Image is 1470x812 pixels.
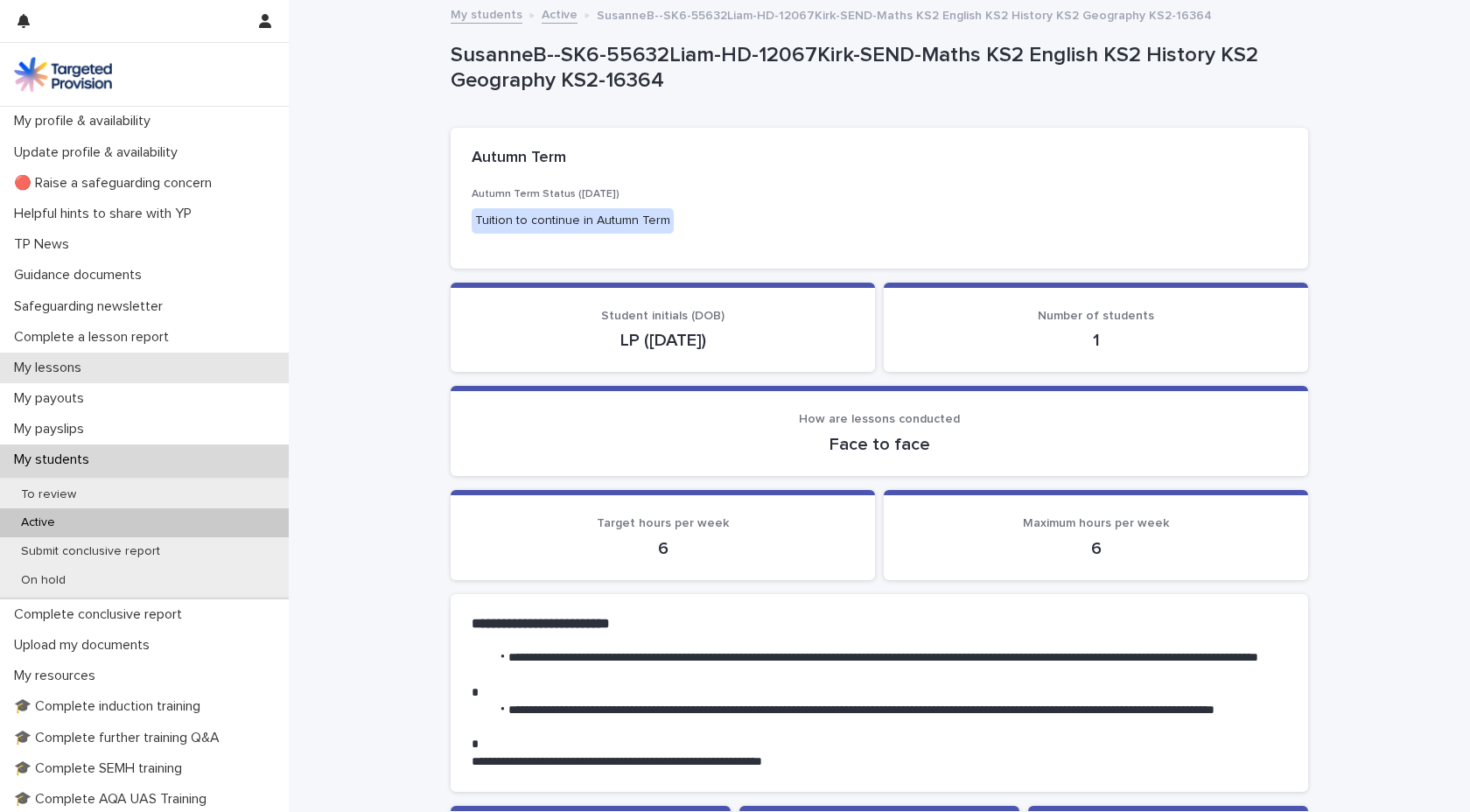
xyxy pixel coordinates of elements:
p: My resources [7,668,109,684]
p: Helpful hints to share with YP [7,206,206,222]
p: Upload my documents [7,637,164,654]
p: 1 [905,330,1287,351]
span: Target hours per week [597,517,729,529]
span: How are lessons conducted [799,413,960,425]
p: Face to face [472,434,1287,455]
p: 🎓 Complete AQA UAS Training [7,791,220,808]
p: My payouts [7,390,98,407]
p: 🎓 Complete SEMH training [7,760,196,777]
p: 6 [905,538,1287,559]
div: Tuition to continue in Autumn Term [472,208,674,234]
span: Student initials (DOB) [601,310,724,322]
p: My profile & availability [7,113,164,129]
a: My students [451,3,522,24]
p: SusanneB--SK6-55632Liam-HD-12067Kirk-SEND-Maths KS2 English KS2 History KS2 Geography KS2-16364 [451,43,1301,94]
p: LP ([DATE]) [472,330,854,351]
p: TP News [7,236,83,253]
p: Complete conclusive report [7,606,196,623]
p: Active [7,515,69,530]
p: My students [7,451,103,468]
h2: Autumn Term [472,149,566,168]
p: My payslips [7,421,98,437]
p: SusanneB--SK6-55632Liam-HD-12067Kirk-SEND-Maths KS2 English KS2 History KS2 Geography KS2-16364 [597,4,1212,24]
p: My lessons [7,360,95,376]
p: 🎓 Complete induction training [7,698,214,715]
span: Maximum hours per week [1023,517,1169,529]
p: 🔴 Raise a safeguarding concern [7,175,226,192]
p: Complete a lesson report [7,329,183,346]
span: Autumn Term Status ([DATE]) [472,189,619,199]
p: 🎓 Complete further training Q&A [7,730,234,746]
img: M5nRWzHhSzIhMunXDL62 [14,57,112,92]
span: Number of students [1038,310,1154,322]
a: Active [542,3,577,24]
p: Safeguarding newsletter [7,298,177,315]
p: Guidance documents [7,267,156,283]
p: Update profile & availability [7,144,192,161]
p: Submit conclusive report [7,544,174,559]
p: To review [7,487,90,502]
p: On hold [7,573,80,588]
p: 6 [472,538,854,559]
